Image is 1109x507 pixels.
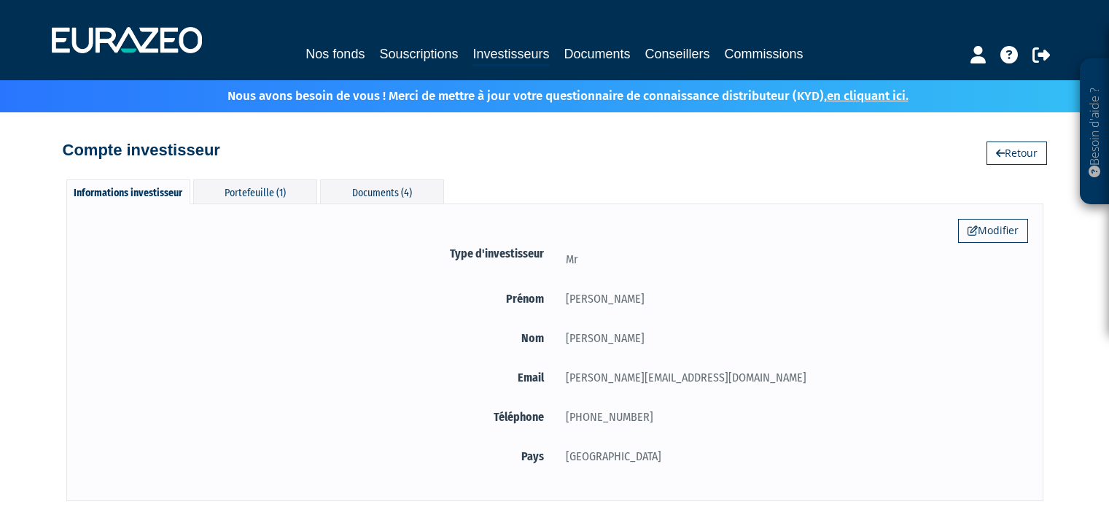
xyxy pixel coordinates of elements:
[379,44,458,64] a: Souscriptions
[82,447,555,465] label: Pays
[958,219,1028,242] a: Modifier
[472,44,549,66] a: Investisseurs
[555,290,1028,308] div: [PERSON_NAME]
[82,368,555,387] label: Email
[82,329,555,347] label: Nom
[555,408,1028,426] div: [PHONE_NUMBER]
[1086,66,1103,198] p: Besoin d'aide ?
[82,290,555,308] label: Prénom
[193,179,317,204] div: Portefeuille (1)
[564,44,631,64] a: Documents
[63,142,220,159] h4: Compte investisseur
[185,84,908,105] p: Nous avons besoin de vous ! Merci de mettre à jour votre questionnaire de connaissance distribute...
[555,447,1028,465] div: [GEOGRAPHIC_DATA]
[725,44,803,64] a: Commissions
[82,244,555,263] label: Type d'investisseur
[555,329,1028,347] div: [PERSON_NAME]
[827,88,908,104] a: en cliquant ici.
[987,142,1047,165] a: Retour
[555,250,1028,268] div: Mr
[82,408,555,426] label: Téléphone
[555,368,1028,387] div: [PERSON_NAME][EMAIL_ADDRESS][DOMAIN_NAME]
[645,44,710,64] a: Conseillers
[320,179,444,204] div: Documents (4)
[52,27,202,53] img: 1732889491-logotype_eurazeo_blanc_rvb.png
[306,44,365,64] a: Nos fonds
[66,179,190,204] div: Informations investisseur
